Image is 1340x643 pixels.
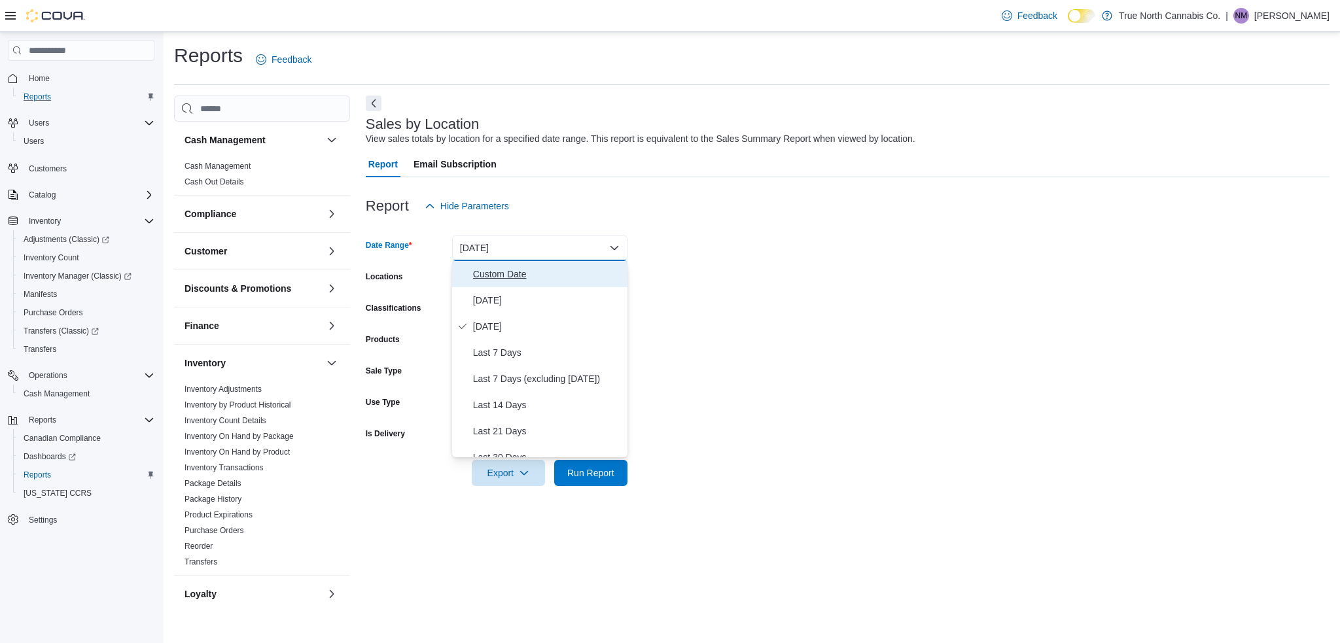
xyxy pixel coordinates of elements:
a: Reports [18,467,56,483]
label: Is Delivery [366,428,405,439]
span: Inventory Count Details [185,415,266,426]
span: Catalog [29,190,56,200]
span: Reorder [185,541,213,551]
button: Discounts & Promotions [185,282,321,295]
nav: Complex example [8,63,154,563]
button: Inventory Count [13,249,160,267]
a: Feedback [996,3,1063,29]
a: Manifests [18,287,62,302]
span: Inventory On Hand by Package [185,431,294,442]
a: Purchase Orders [185,526,244,535]
a: Customers [24,161,72,177]
a: Users [18,133,49,149]
label: Classifications [366,303,421,313]
span: Last 14 Days [473,397,622,413]
a: Inventory Manager (Classic) [18,268,137,284]
span: Run Report [567,466,614,479]
span: Inventory Transactions [185,462,264,473]
span: Report [368,151,398,177]
p: | [1225,8,1228,24]
span: Users [29,118,49,128]
span: Cash Out Details [185,177,244,187]
button: Users [3,114,160,132]
div: Inventory [174,381,350,575]
span: Reports [18,89,154,105]
span: Inventory by Product Historical [185,400,291,410]
span: Washington CCRS [18,485,154,501]
h3: Finance [185,319,219,332]
span: Cash Management [24,389,90,399]
span: Last 30 Days [473,449,622,465]
button: Inventory [24,213,66,229]
span: Inventory Count [24,252,79,263]
h3: Loyalty [185,587,217,600]
button: Users [13,132,160,150]
span: Feedback [272,53,311,66]
a: Transfers [185,557,217,566]
button: Manifests [13,285,160,304]
span: Reports [18,467,154,483]
button: Export [472,460,545,486]
span: Reports [24,412,154,428]
button: Reports [13,88,160,106]
span: Manifests [18,287,154,302]
a: Purchase Orders [18,305,88,321]
img: Cova [26,9,85,22]
button: Customer [324,243,340,259]
span: Cash Management [18,386,154,402]
span: NM [1235,8,1248,24]
input: Dark Mode [1068,9,1095,23]
button: Home [3,69,160,88]
span: Package History [185,494,241,504]
span: Feedback [1017,9,1057,22]
button: Catalog [3,186,160,204]
h1: Reports [174,43,243,69]
button: Compliance [185,207,321,220]
a: Canadian Compliance [18,430,106,446]
span: Adjustments (Classic) [18,232,154,247]
a: Adjustments (Classic) [18,232,115,247]
a: Transfers [18,341,62,357]
button: Canadian Compliance [13,429,160,447]
button: Discounts & Promotions [324,281,340,296]
button: Inventory [324,355,340,371]
button: Run Report [554,460,627,486]
button: Operations [3,366,160,385]
p: [PERSON_NAME] [1254,8,1330,24]
button: Compliance [324,206,340,222]
span: Last 7 Days [473,345,622,360]
a: Inventory Count [18,250,84,266]
span: Transfers (Classic) [18,323,154,339]
span: Inventory On Hand by Product [185,447,290,457]
button: Catalog [24,187,61,203]
div: Cash Management [174,158,350,195]
button: Reports [3,411,160,429]
button: Finance [324,318,340,334]
button: Loyalty [324,586,340,602]
span: Users [24,136,44,147]
span: Canadian Compliance [18,430,154,446]
h3: Sales by Location [366,116,480,132]
a: Feedback [251,46,317,73]
span: Adjustments (Classic) [24,234,109,245]
span: Transfers [18,341,154,357]
button: Purchase Orders [13,304,160,322]
div: View sales totals by location for a specified date range. This report is equivalent to the Sales ... [366,132,915,146]
span: Cash Management [185,161,251,171]
p: True North Cannabis Co. [1119,8,1220,24]
a: Adjustments (Classic) [13,230,160,249]
div: Natasha Mahon [1233,8,1249,24]
a: Inventory Transactions [185,463,264,472]
span: Package Details [185,478,241,489]
button: Cash Management [13,385,160,403]
button: Settings [3,510,160,529]
a: Transfers (Classic) [13,322,160,340]
label: Products [366,334,400,345]
span: Home [24,70,154,86]
label: Locations [366,271,403,282]
span: Transfers [24,344,56,355]
div: Select listbox [452,261,627,457]
a: Product Expirations [185,510,253,519]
